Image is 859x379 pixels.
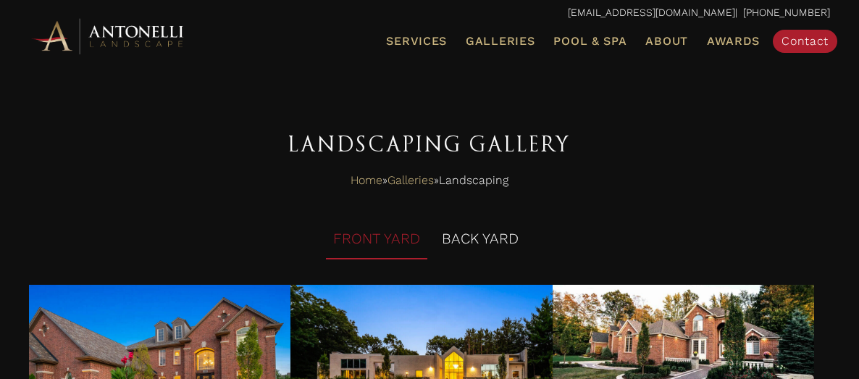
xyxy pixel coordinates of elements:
[466,34,535,48] span: Galleries
[351,170,508,191] span: » »
[773,30,837,53] a: Contact
[568,7,735,18] a: [EMAIL_ADDRESS][DOMAIN_NAME]
[380,32,453,51] a: Services
[386,36,447,47] span: Services
[553,34,627,48] span: Pool & Spa
[29,170,830,191] nav: Breadcrumbs
[326,220,427,259] li: FRONT YARD
[351,170,382,191] a: Home
[782,34,829,48] span: Contact
[29,16,188,56] img: Antonelli Horizontal Logo
[548,32,632,51] a: Pool & Spa
[645,36,688,47] span: About
[707,34,760,48] span: Awards
[640,32,694,51] a: About
[435,220,526,259] li: BACK YARD
[460,32,540,51] a: Galleries
[29,128,830,162] h2: Landscaping Gallery
[387,170,434,191] a: Galleries
[29,4,830,22] p: | [PHONE_NUMBER]
[701,32,766,51] a: Awards
[439,170,508,191] span: Landscaping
